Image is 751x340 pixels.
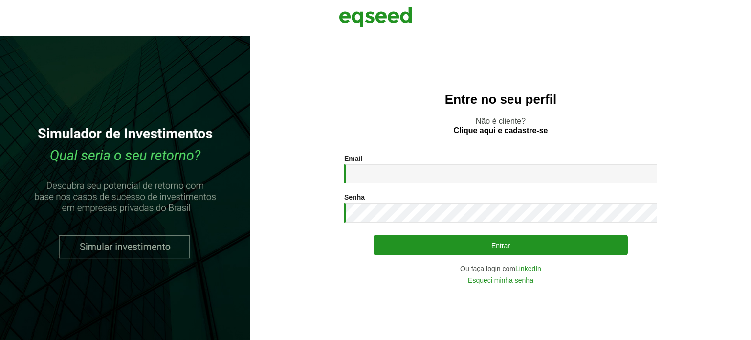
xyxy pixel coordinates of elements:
[270,92,731,107] h2: Entre no seu perfil
[344,265,657,272] div: Ou faça login com
[339,5,412,29] img: EqSeed Logo
[270,116,731,135] p: Não é cliente?
[374,235,628,255] button: Entrar
[344,194,365,201] label: Senha
[515,265,541,272] a: LinkedIn
[468,277,533,284] a: Esqueci minha senha
[454,127,548,135] a: Clique aqui e cadastre-se
[344,155,362,162] label: Email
